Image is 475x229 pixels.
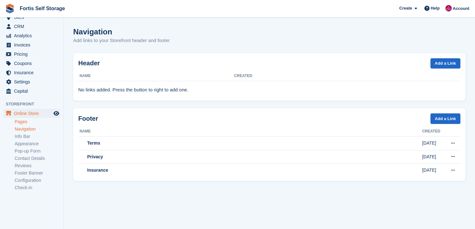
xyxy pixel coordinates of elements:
[15,185,60,191] a: Check-in
[52,110,60,117] a: Preview store
[73,27,112,36] h1: Navigation
[445,5,452,11] img: Becky Welch
[15,155,60,161] a: Contact Details
[3,109,60,118] a: menu
[3,22,60,31] a: menu
[14,22,52,31] span: CRM
[80,154,422,160] div: Privacy
[14,68,52,77] span: Insurance
[3,59,60,68] a: menu
[422,164,444,177] td: [DATE]
[430,58,460,69] a: Add a Link
[422,150,444,164] td: [DATE]
[15,119,60,125] a: Pages
[3,87,60,96] a: menu
[422,126,444,137] th: Created
[73,37,170,44] p: Add links to your Storefront header and footer
[431,5,440,11] span: Help
[78,126,422,137] th: Name
[453,5,469,12] span: Account
[5,4,15,13] img: stora-icon-8386f47178a22dfd0bd8f6a31ec36ba5ce8667c1dd55bd0f319d3a0aa187defe.svg
[15,133,60,140] a: Info Bar
[15,163,60,169] a: Reviews
[80,167,422,174] div: Insurance
[430,113,460,124] a: Add a Link
[15,141,60,147] a: Appearance
[3,50,60,59] a: menu
[3,31,60,40] a: menu
[15,126,60,132] a: Navigation
[3,40,60,49] a: menu
[234,71,460,81] th: Created
[422,137,444,150] td: [DATE]
[14,77,52,86] span: Settings
[80,140,422,147] div: Terms
[15,170,60,176] a: Footer Banner
[78,115,98,122] strong: Footer
[14,31,52,40] span: Analytics
[14,59,52,68] span: Coupons
[399,5,412,11] span: Create
[14,87,52,96] span: Capital
[17,3,67,14] a: Fortis Self Storage
[78,71,234,81] th: Name
[78,81,460,97] td: No links added. Press the button to right to add one.
[15,148,60,154] a: Pop-up Form
[6,101,63,107] span: Storefront
[78,60,100,67] strong: Header
[3,77,60,86] a: menu
[15,177,60,183] a: Configuration
[14,50,52,59] span: Pricing
[14,109,52,118] span: Online Store
[3,68,60,77] a: menu
[14,40,52,49] span: Invoices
